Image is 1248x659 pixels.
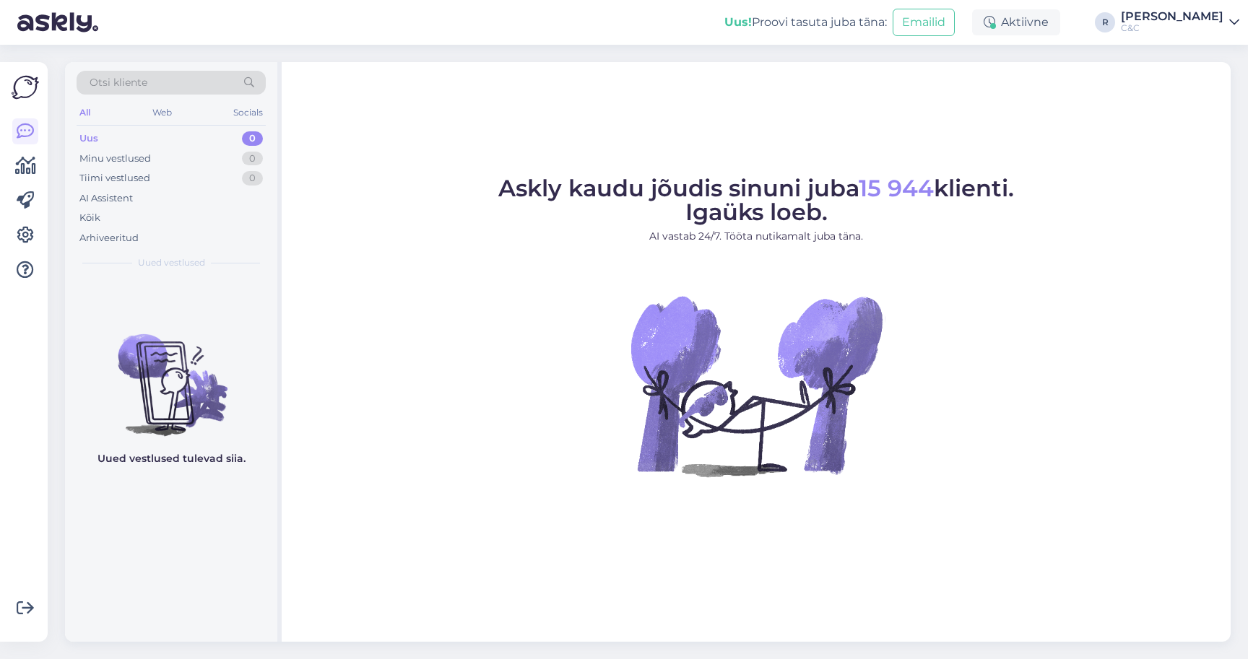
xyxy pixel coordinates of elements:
[230,103,266,122] div: Socials
[90,75,147,90] span: Otsi kliente
[1121,11,1239,34] a: [PERSON_NAME]C&C
[1121,11,1223,22] div: [PERSON_NAME]
[1121,22,1223,34] div: C&C
[12,74,39,101] img: Askly Logo
[79,171,150,186] div: Tiimi vestlused
[79,211,100,225] div: Kõik
[972,9,1060,35] div: Aktiivne
[242,152,263,166] div: 0
[79,231,139,245] div: Arhiveeritud
[138,256,205,269] span: Uued vestlused
[79,152,151,166] div: Minu vestlused
[724,15,752,29] b: Uus!
[65,308,277,438] img: No chats
[242,171,263,186] div: 0
[79,191,133,206] div: AI Assistent
[626,256,886,515] img: No Chat active
[242,131,263,146] div: 0
[79,131,98,146] div: Uus
[498,174,1014,226] span: Askly kaudu jõudis sinuni juba klienti. Igaüks loeb.
[77,103,93,122] div: All
[724,14,887,31] div: Proovi tasuta juba täna:
[1095,12,1115,32] div: R
[893,9,955,36] button: Emailid
[97,451,246,466] p: Uued vestlused tulevad siia.
[859,174,934,202] span: 15 944
[149,103,175,122] div: Web
[498,229,1014,244] p: AI vastab 24/7. Tööta nutikamalt juba täna.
